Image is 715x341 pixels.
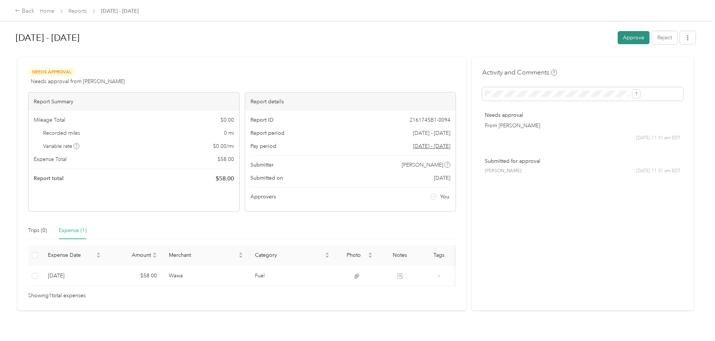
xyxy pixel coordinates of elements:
span: [DATE] 11:31 am EDT [636,168,681,174]
td: - [422,266,456,286]
span: caret-up [238,251,243,256]
div: Report details [245,92,456,111]
div: Report Summary [28,92,239,111]
span: 2161745B1-0094 [410,116,450,124]
div: Tags [428,252,450,258]
th: Amount [107,245,163,266]
span: 0 mi [224,129,234,137]
span: [PERSON_NAME] [402,161,443,169]
span: Amount [113,252,151,258]
div: Back [15,7,34,16]
span: $ 58.00 [216,174,234,183]
span: [DATE] 11:31 am EDT [636,135,681,141]
span: Needs approval from [PERSON_NAME] [31,77,125,85]
td: Wawa [163,266,249,286]
span: Expense Total [34,155,67,163]
span: caret-down [368,255,372,259]
h1: Sep 8 - 14, 2025 [16,29,612,47]
span: Approvers [250,193,276,201]
span: caret-down [238,255,243,259]
span: Showing 1 total expenses [28,292,86,300]
td: Fuel [249,266,335,286]
p: Needs approval [485,111,681,119]
th: Expense Date [42,245,107,266]
span: Expense Date [48,252,95,258]
th: Merchant [163,245,249,266]
td: 9-14-2025 [42,266,107,286]
span: caret-up [96,251,101,256]
span: [DATE] - [DATE] [413,129,450,137]
span: Needs Approval [28,68,75,76]
span: Submitted on [250,174,283,182]
button: Reject [652,31,677,44]
span: Pay period [250,142,276,150]
span: Recorded miles [43,129,80,137]
span: [DATE] [434,174,450,182]
span: $ 0.00 / mi [213,142,234,150]
span: Report total [34,174,64,182]
div: Expense (1) [59,226,86,235]
span: caret-down [325,255,329,259]
th: Category [249,245,335,266]
span: Merchant [169,252,237,258]
span: Submitter [250,161,274,169]
button: Approve [618,31,649,44]
span: caret-down [152,255,157,259]
div: Trips (0) [28,226,47,235]
span: [PERSON_NAME] [485,168,521,174]
th: Photo [335,245,378,266]
span: You [440,193,449,201]
span: Report ID [250,116,274,124]
span: caret-down [96,255,101,259]
span: Category [255,252,323,258]
a: Reports [69,8,87,14]
span: Report period [250,129,285,137]
h4: Activity and Comments [482,68,557,77]
th: Notes [378,245,422,266]
p: From [PERSON_NAME] [485,122,681,130]
span: - [438,273,439,279]
a: Home [40,8,54,14]
span: caret-up [325,251,329,256]
span: [DATE] - [DATE] [101,7,139,15]
span: Variable rate [43,142,80,150]
p: Submitted for approval [485,157,681,165]
span: $ 58.00 [217,155,234,163]
th: Tags [422,245,456,266]
span: $ 0.00 [220,116,234,124]
span: Mileage Total [34,116,65,124]
iframe: Everlance-gr Chat Button Frame [673,299,715,341]
span: Go to pay period [413,142,450,150]
span: caret-up [152,251,157,256]
td: $58.00 [107,266,163,286]
span: Photo [341,252,366,258]
span: caret-up [368,251,372,256]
